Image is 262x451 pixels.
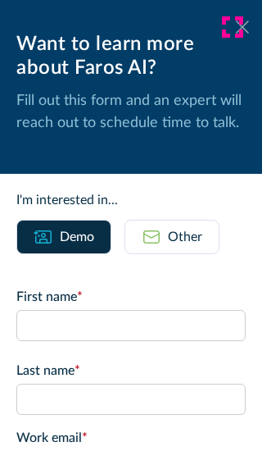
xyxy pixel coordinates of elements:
label: Last name [16,361,246,380]
p: Fill out this form and an expert will reach out to schedule time to talk. [16,90,246,134]
div: Demo [60,227,94,247]
label: Work email [16,428,246,448]
label: First name [16,287,246,307]
div: Other [168,227,202,247]
div: I'm interested in... [16,190,246,210]
div: Want to learn more about Faros AI? [16,33,246,80]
